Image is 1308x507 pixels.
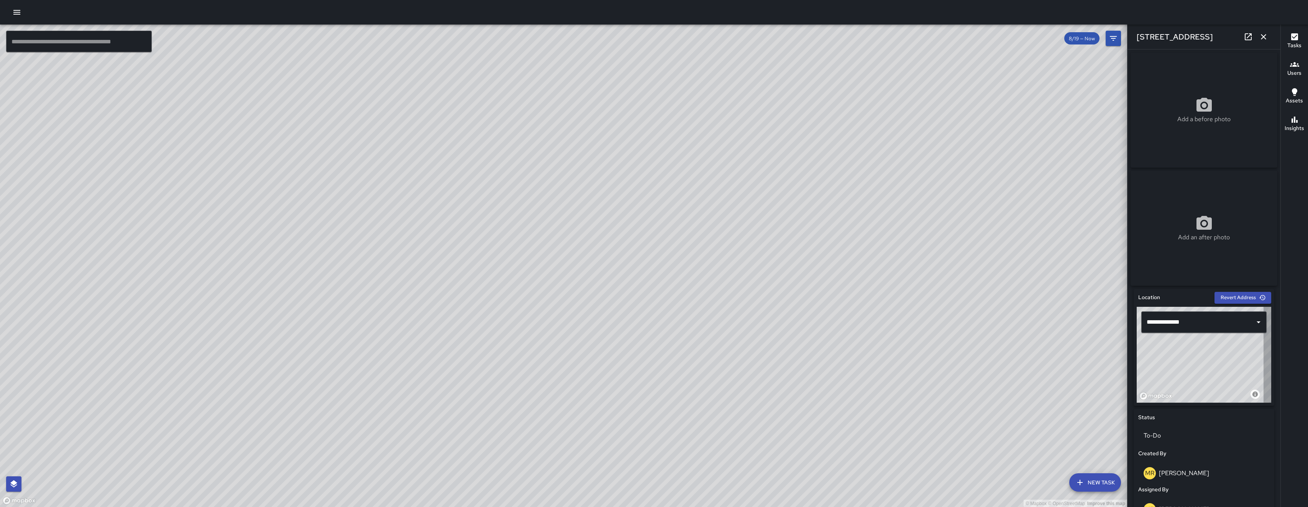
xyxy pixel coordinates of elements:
h6: Status [1138,413,1155,422]
button: Open [1253,317,1264,328]
button: New Task [1069,473,1121,492]
button: Insights [1281,110,1308,138]
h6: [STREET_ADDRESS] [1137,31,1213,43]
h6: Assets [1286,97,1303,105]
h6: Users [1287,69,1301,77]
button: Users [1281,55,1308,83]
h6: Assigned By [1138,486,1169,494]
p: Add a before photo [1177,115,1231,124]
button: Assets [1281,83,1308,110]
h6: Location [1138,293,1160,302]
p: To-Do [1144,431,1264,440]
p: Add an after photo [1178,233,1230,242]
button: Filters [1106,31,1121,46]
button: Tasks [1281,28,1308,55]
button: Revert Address [1214,292,1271,304]
p: [PERSON_NAME] [1159,469,1209,477]
p: MR [1145,469,1154,478]
h6: Created By [1138,449,1166,458]
h6: Tasks [1287,41,1301,50]
h6: Insights [1285,124,1304,133]
span: 8/19 — Now [1064,35,1100,42]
